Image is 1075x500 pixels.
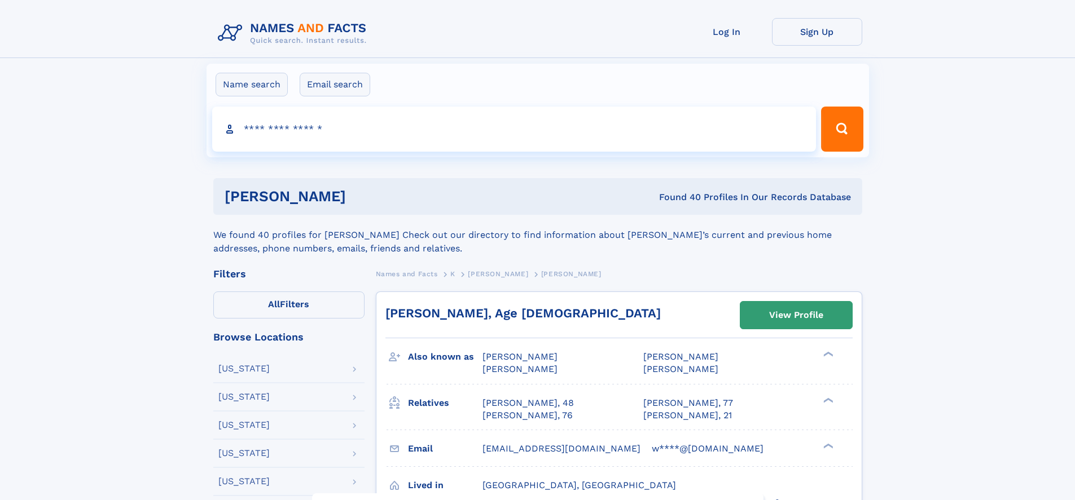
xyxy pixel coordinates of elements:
[408,393,482,413] h3: Relatives
[213,215,862,255] div: We found 40 profiles for [PERSON_NAME] Check out our directory to find information about [PERSON_...
[213,332,365,342] div: Browse Locations
[213,291,365,318] label: Filters
[450,267,455,281] a: K
[468,267,528,281] a: [PERSON_NAME]
[218,392,270,401] div: [US_STATE]
[218,449,270,458] div: [US_STATE]
[212,107,817,152] input: search input
[772,18,862,46] a: Sign Up
[482,409,573,422] a: [PERSON_NAME], 76
[385,306,661,320] a: [PERSON_NAME], Age [DEMOGRAPHIC_DATA]
[740,302,852,329] a: View Profile
[213,18,376,48] img: Logo Names and Facts
[821,107,863,152] button: Search Button
[408,439,482,458] h3: Email
[502,191,851,203] div: Found 40 Profiles In Our Records Database
[643,364,718,374] span: [PERSON_NAME]
[482,480,676,490] span: [GEOGRAPHIC_DATA], [GEOGRAPHIC_DATA]
[643,397,733,409] a: [PERSON_NAME], 77
[482,443,640,454] span: [EMAIL_ADDRESS][DOMAIN_NAME]
[482,397,574,409] a: [PERSON_NAME], 48
[218,364,270,373] div: [US_STATE]
[820,442,834,449] div: ❯
[213,269,365,279] div: Filters
[376,267,438,281] a: Names and Facts
[820,396,834,404] div: ❯
[216,73,288,96] label: Name search
[482,364,558,374] span: [PERSON_NAME]
[468,270,528,278] span: [PERSON_NAME]
[482,351,558,362] span: [PERSON_NAME]
[643,351,718,362] span: [PERSON_NAME]
[268,299,280,309] span: All
[450,270,455,278] span: K
[218,421,270,430] div: [US_STATE]
[408,347,482,366] h3: Also known as
[541,270,602,278] span: [PERSON_NAME]
[769,302,823,328] div: View Profile
[218,477,270,486] div: [US_STATE]
[643,409,732,422] a: [PERSON_NAME], 21
[682,18,772,46] a: Log In
[408,476,482,495] h3: Lived in
[820,351,834,358] div: ❯
[225,189,503,203] h1: [PERSON_NAME]
[300,73,370,96] label: Email search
